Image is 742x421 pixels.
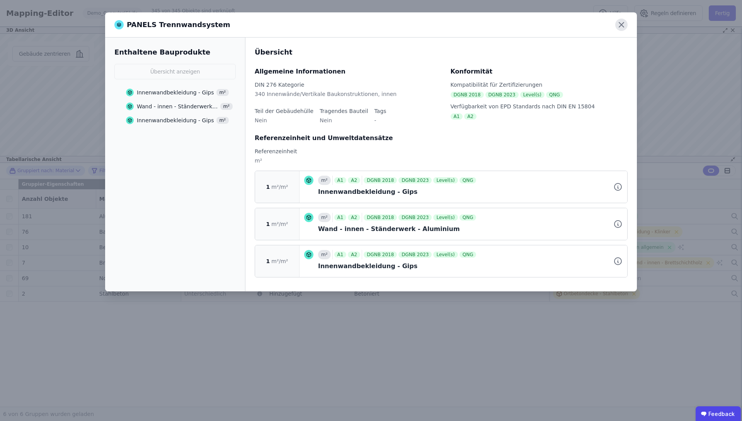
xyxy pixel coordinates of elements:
[485,92,519,98] div: DGNB 2023
[433,177,458,183] div: Level(s)
[114,47,236,58] div: Enthaltene Bauprodukte
[364,177,397,183] div: DGNB 2018
[318,187,623,197] div: Innenwandbekleidung - Gips
[318,262,623,271] div: Innenwandbekleidung - Gips
[255,47,628,58] div: Übersicht
[216,117,229,124] span: m²
[266,257,270,265] span: 1
[364,214,397,221] div: DGNB 2018
[271,183,288,191] span: m²/m²
[114,64,236,79] button: Übersicht anzeigen
[334,252,347,258] div: A1
[320,116,368,130] div: Nein
[334,214,347,221] div: A1
[266,183,270,191] span: 1
[364,252,397,258] div: DGNB 2018
[216,89,229,96] span: m²
[255,157,628,171] div: m²
[348,252,360,258] div: A2
[266,220,270,228] span: 1
[520,92,545,98] div: Level(s)
[464,113,477,120] div: A2
[255,90,397,104] div: 340 Innenwände/Vertikale Baukonstruktionen, innen
[318,176,331,185] div: m²
[459,252,477,258] div: QNG
[114,19,230,30] div: PANELS Trennwandsystem
[374,116,386,130] div: -
[374,107,386,115] div: Tags
[271,220,288,228] span: m²/m²
[255,81,397,89] div: DIN 276 Kategorie
[433,214,458,221] div: Level(s)
[451,113,463,120] div: A1
[255,107,313,115] div: Teil der Gebäudehülle
[546,92,563,98] div: QNG
[255,133,628,143] div: Referenzeinheit und Umweltdatensätze
[459,177,477,183] div: QNG
[348,214,360,221] div: A2
[318,213,331,222] div: m²
[398,177,432,183] div: DGNB 2023
[255,147,628,155] div: Referenzeinheit
[334,177,347,183] div: A1
[451,92,484,98] div: DGNB 2018
[451,81,628,89] div: Kompatibilität für Zertifizierungen
[137,89,214,96] div: Innenwandbekleidung - Gips
[318,250,331,259] div: m²
[398,214,432,221] div: DGNB 2023
[348,177,360,183] div: A2
[433,252,458,258] div: Level(s)
[137,116,214,124] div: Innenwandbekleidung - Gips
[255,116,313,130] div: Nein
[451,103,628,110] div: Verfügbarkeit von EPD Standards nach DIN EN 15804
[398,252,432,258] div: DGNB 2023
[137,103,218,110] div: Wand - innen - Ständerwerk - Aluminium
[220,103,233,110] span: m²
[255,67,441,76] div: Allgemeine Informationen
[451,67,628,76] div: Konformität
[320,107,368,115] div: Tragendes Bauteil
[459,214,477,221] div: QNG
[318,224,623,234] div: Wand - innen - Ständerwerk - Aluminium
[271,257,288,265] span: m²/m²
